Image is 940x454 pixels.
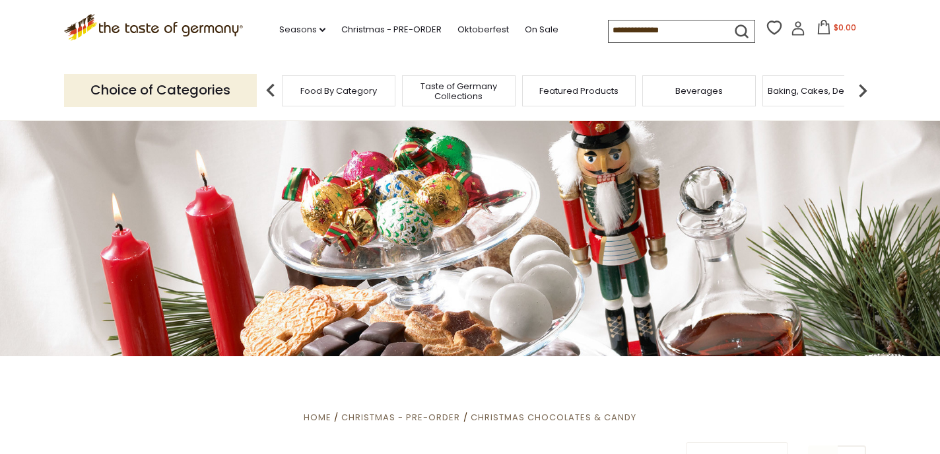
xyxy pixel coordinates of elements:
a: Beverages [675,86,723,96]
button: $0.00 [808,20,864,40]
a: Featured Products [539,86,619,96]
a: Oktoberfest [457,22,509,37]
img: next arrow [850,77,876,104]
a: Baking, Cakes, Desserts [768,86,870,96]
a: Taste of Germany Collections [406,81,512,101]
img: previous arrow [257,77,284,104]
p: Choice of Categories [64,74,257,106]
a: Christmas - PRE-ORDER [341,22,442,37]
a: Home [304,411,331,424]
a: Christmas Chocolates & Candy [471,411,636,424]
span: $0.00 [834,22,856,33]
a: On Sale [525,22,558,37]
a: Seasons [279,22,325,37]
a: Food By Category [300,86,377,96]
a: Christmas - PRE-ORDER [341,411,460,424]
